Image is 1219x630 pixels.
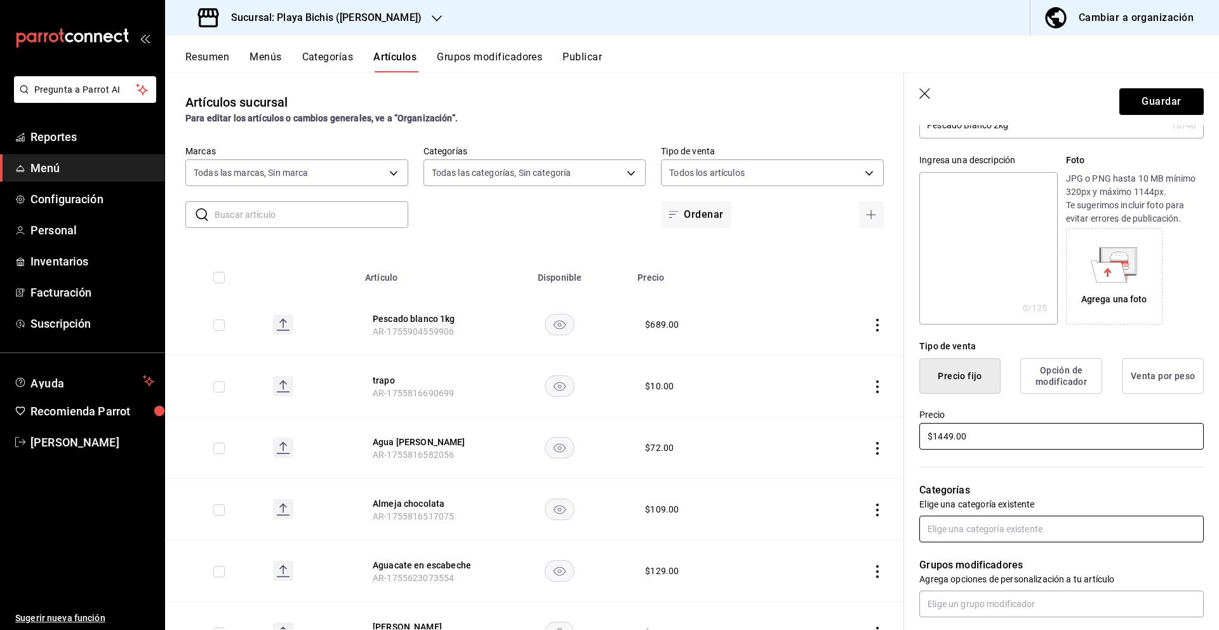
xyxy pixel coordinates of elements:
button: Categorías [302,51,354,72]
span: Todas las categorías, Sin categoría [432,166,571,179]
p: JPG o PNG hasta 10 MB mínimo 320px y máximo 1144px. Te sugerimos incluir foto para evitar errores... [1066,172,1204,225]
span: Reportes [30,128,154,145]
span: AR-1755623073554 [373,573,454,583]
button: actions [871,442,884,455]
div: Ingresa una descripción [919,154,1057,167]
div: Tipo de venta [919,340,1204,353]
span: Sugerir nueva función [15,612,154,625]
span: Ayuda [30,373,138,389]
button: edit-product-location [373,497,474,510]
button: edit-product-location [373,436,474,448]
button: Guardar [1119,88,1204,115]
button: Menús [250,51,281,72]
button: edit-product-location [373,559,474,572]
span: AR-1755816517075 [373,511,454,521]
input: Elige una categoría existente [919,516,1204,542]
button: availability-product [545,560,575,582]
p: Foto [1066,154,1204,167]
div: $ 72.00 [645,441,674,454]
button: edit-product-location [373,374,474,387]
span: AR-1755816582056 [373,450,454,460]
input: Buscar artículo [215,202,408,227]
p: Elige una categoría existente [919,498,1204,511]
div: 0 /125 [1023,302,1048,314]
button: Resumen [185,51,229,72]
span: AR-1755816690699 [373,388,454,398]
span: Menú [30,159,154,177]
button: Artículos [373,51,416,72]
input: $0.00 [919,423,1204,450]
span: Configuración [30,191,154,208]
div: 18 /40 [1171,119,1196,131]
a: Pregunta a Parrot AI [9,92,156,105]
button: edit-product-location [373,312,474,325]
div: Agrega una foto [1081,293,1147,306]
div: $ 10.00 [645,380,674,392]
button: Pregunta a Parrot AI [14,76,156,103]
span: Pregunta a Parrot AI [34,83,137,97]
button: Precio fijo [919,358,1001,394]
span: Suscripción [30,315,154,332]
div: $ 129.00 [645,565,679,577]
button: Venta por peso [1122,358,1204,394]
div: Agrega una foto [1069,231,1159,321]
button: actions [871,380,884,393]
span: Inventarios [30,253,154,270]
p: Grupos modificadores [919,558,1204,573]
button: availability-product [545,499,575,520]
button: availability-product [545,314,575,335]
button: Grupos modificadores [437,51,542,72]
h3: Sucursal: Playa Bichis ([PERSON_NAME]) [221,10,422,25]
span: Facturación [30,284,154,301]
span: [PERSON_NAME] [30,434,154,451]
button: availability-product [545,375,575,397]
button: actions [871,504,884,516]
button: availability-product [545,437,575,459]
th: Artículo [357,253,490,294]
button: Publicar [563,51,602,72]
p: Categorías [919,483,1204,498]
div: Artículos sucursal [185,93,288,112]
div: Cambiar a organización [1079,9,1194,27]
label: Categorías [423,147,646,156]
span: Todos los artículos [669,166,745,179]
div: $ 689.00 [645,318,679,331]
button: Ordenar [661,201,731,228]
button: actions [871,319,884,332]
label: Marcas [185,147,408,156]
input: Elige un grupo modificador [919,591,1204,617]
label: Tipo de venta [661,147,884,156]
div: $ 109.00 [645,503,679,516]
button: actions [871,565,884,578]
span: Recomienda Parrot [30,403,154,420]
p: Agrega opciones de personalización a tu artículo [919,573,1204,586]
button: Opción de modificador [1020,358,1102,394]
div: navigation tabs [185,51,1219,72]
th: Disponible [490,253,630,294]
label: Precio [919,410,1204,419]
th: Precio [630,253,792,294]
button: open_drawer_menu [140,33,150,43]
strong: Para editar los artículos o cambios generales, ve a “Organización”. [185,113,458,123]
span: AR-1755904559906 [373,326,454,337]
span: Todas las marcas, Sin marca [194,166,309,179]
span: Personal [30,222,154,239]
